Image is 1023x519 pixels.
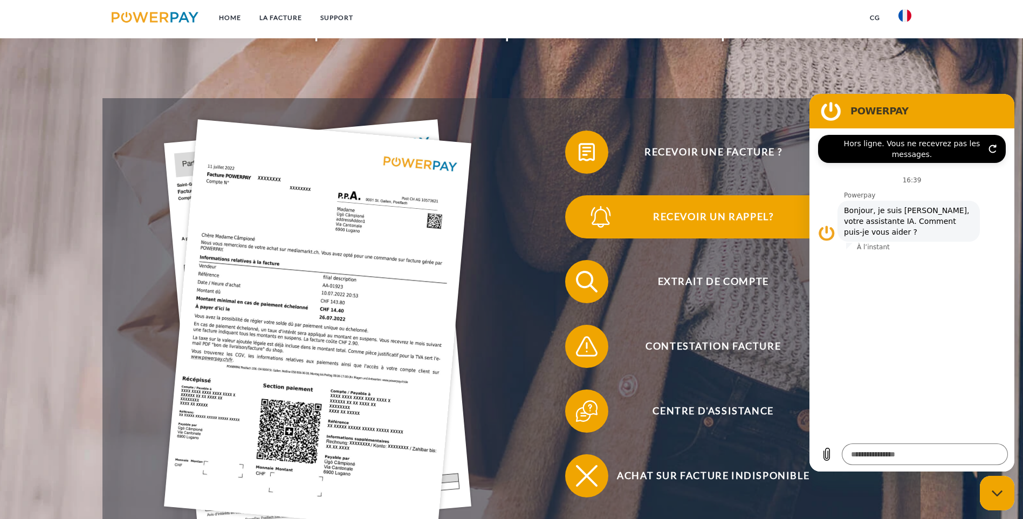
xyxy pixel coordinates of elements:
[809,94,1014,472] iframe: Fenêtre de messagerie
[573,333,600,360] img: qb_warning.svg
[587,203,614,230] img: qb_bell.svg
[573,398,600,425] img: qb_help.svg
[581,390,845,433] span: Centre d'assistance
[573,268,600,295] img: qb_search.svg
[581,454,845,497] span: Achat sur facture indisponible
[573,139,600,166] img: qb_bill.svg
[565,131,846,174] button: Recevoir une facture ?
[565,325,846,368] button: Contestation Facture
[581,195,845,238] span: Recevoir un rappel?
[581,260,845,303] span: Extrait de compte
[565,195,846,238] button: Recevoir un rappel?
[565,454,846,497] button: Achat sur facture indisponible
[898,9,911,22] img: fr
[210,8,250,28] a: Home
[861,8,889,28] a: CG
[980,476,1014,510] iframe: Bouton de lancement de la fenêtre de messagerie, conversation en cours
[565,260,846,303] button: Extrait de compte
[573,462,600,489] img: qb_close.svg
[581,325,845,368] span: Contestation Facture
[250,8,311,28] a: LA FACTURE
[112,12,198,23] img: logo-powerpay.svg
[581,131,845,174] span: Recevoir une facture ?
[565,390,846,433] button: Centre d'assistance
[311,8,362,28] a: Support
